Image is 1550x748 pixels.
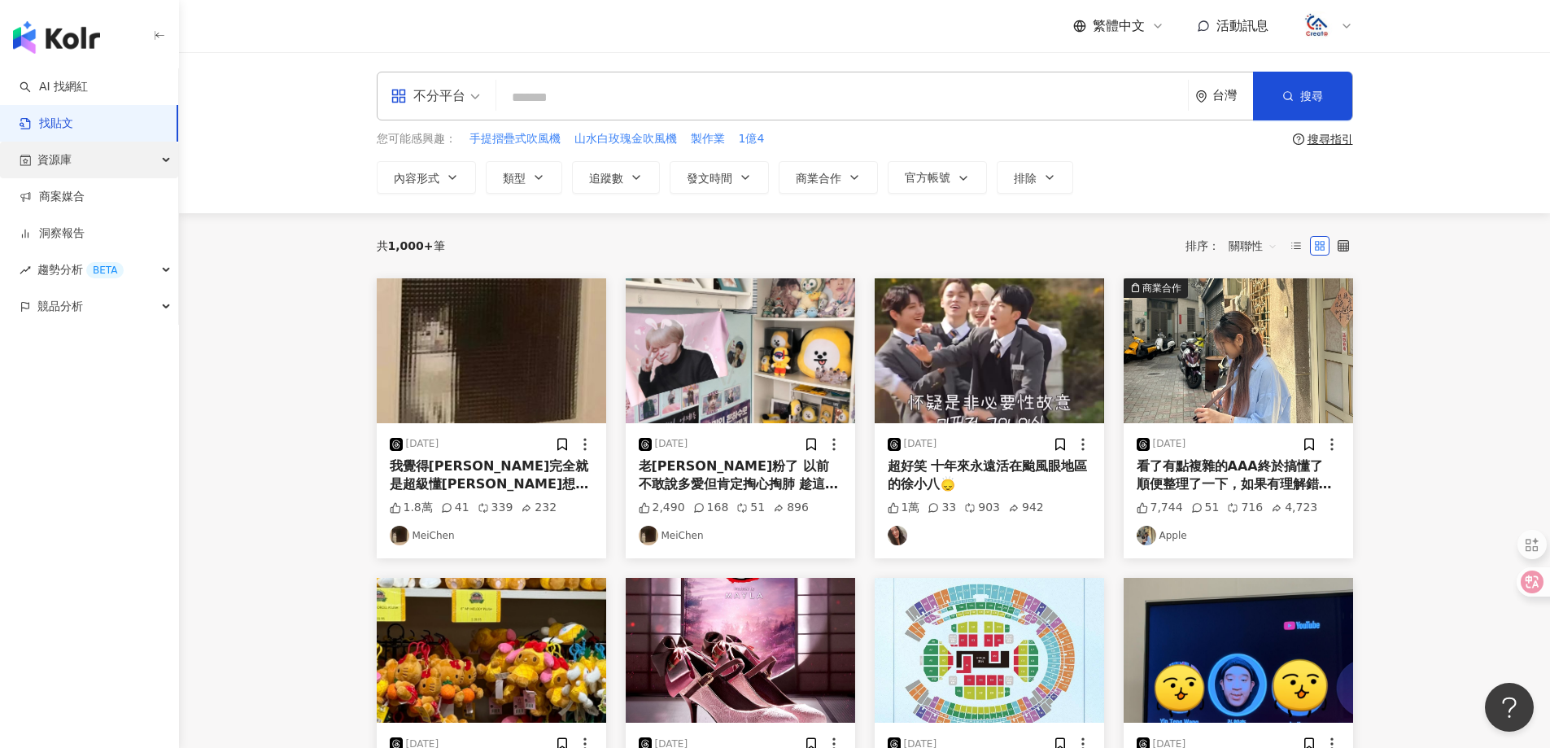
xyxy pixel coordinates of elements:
[86,262,124,278] div: BETA
[377,239,445,252] div: 共 筆
[779,161,878,194] button: 商業合作
[469,131,561,147] span: 手提摺疊式吹風機
[888,457,1091,494] div: 超好笑 十年來永遠活在颱風眼地區的徐小八🙂‍↕️
[1293,133,1304,145] span: question-circle
[1216,18,1268,33] span: 活動訊息
[469,130,561,148] button: 手提摺疊式吹風機
[904,437,937,451] div: [DATE]
[1485,683,1534,732] iframe: Help Scout Beacon - Open
[390,457,593,494] div: 我覺得[PERSON_NAME]完全就是超級懂[PERSON_NAME]想要什麼 用她的角度去理解她 哪個男生會用串友情手鍊這麼可愛的方法去認識[PERSON_NAME] 太浪漫了💕
[574,131,677,147] span: 山水白玫瑰金吹風機
[1253,72,1352,120] button: 搜尋
[486,161,562,194] button: 類型
[589,172,623,185] span: 追蹤數
[888,526,1091,545] a: KOL Avatar
[1153,437,1186,451] div: [DATE]
[390,526,409,545] img: KOL Avatar
[964,500,1000,516] div: 903
[377,131,456,147] span: 您可能感興趣：
[394,172,439,185] span: 內容形式
[1142,280,1181,296] div: 商業合作
[441,500,469,516] div: 41
[521,500,557,516] div: 232
[574,130,678,148] button: 山水白玫瑰金吹風機
[1227,500,1263,516] div: 716
[736,500,765,516] div: 51
[572,161,660,194] button: 追蹤數
[388,239,434,252] span: 1,000+
[687,172,732,185] span: 發文時間
[693,500,729,516] div: 168
[391,88,407,104] span: appstore
[875,578,1104,723] img: post-image
[639,526,658,545] img: KOL Avatar
[20,116,73,132] a: 找貼文
[20,189,85,205] a: 商案媒合
[1124,278,1353,423] button: 商業合作
[20,225,85,242] a: 洞察報告
[670,161,769,194] button: 發文時間
[1212,89,1253,103] div: 台灣
[478,500,513,516] div: 339
[37,142,72,178] span: 資源庫
[1137,457,1340,494] div: 看了有點複雜的AAA終於搞懂了 順便整理了一下，如果有理解錯誤也歡迎糾正 🔹12/6（六） AAA頒獎典禮 有表演+有合作舞台+頒獎典禮 售票時間： 9/6（六） 13:00 interpark...
[390,500,433,516] div: 1.8萬
[928,500,956,516] div: 33
[1300,90,1323,103] span: 搜尋
[691,131,725,147] span: 製作業
[37,252,124,288] span: 趨勢分析
[655,437,688,451] div: [DATE]
[1229,233,1277,259] span: 關聯性
[773,500,809,516] div: 896
[888,161,987,194] button: 官方帳號
[888,500,920,516] div: 1萬
[1137,500,1183,516] div: 7,744
[1014,172,1037,185] span: 排除
[639,457,842,494] div: 老[PERSON_NAME]粉了 以前不敢說多愛但肯定掏心掏肺 趁這波熱潮 來送幸福 官方正版[PERSON_NAME]（還有滿多沒拍到反正就是全送）（不要問我還有什麼反正就是全寄給你）、展覽照...
[639,500,685,516] div: 2,490
[1185,233,1286,259] div: 排序：
[391,83,465,109] div: 不分平台
[1137,526,1340,545] a: KOL AvatarApple
[13,21,100,54] img: logo
[1124,278,1353,423] img: post-image
[377,161,476,194] button: 內容形式
[738,130,766,148] button: 1億4
[377,278,606,423] img: post-image
[390,526,593,545] a: KOL AvatarMeiChen
[377,578,606,723] img: post-image
[1137,526,1156,545] img: KOL Avatar
[875,278,1104,423] img: post-image
[37,288,83,325] span: 競品分析
[888,526,907,545] img: KOL Avatar
[20,79,88,95] a: searchAI 找網紅
[626,578,855,723] img: post-image
[690,130,726,148] button: 製作業
[796,172,841,185] span: 商業合作
[739,131,765,147] span: 1億4
[1195,90,1207,103] span: environment
[1093,17,1145,35] span: 繁體中文
[1271,500,1317,516] div: 4,723
[1124,578,1353,723] img: post-image
[639,526,842,545] a: KOL AvatarMeiChen
[905,171,950,184] span: 官方帳號
[1302,11,1333,42] img: logo.png
[1008,500,1044,516] div: 942
[503,172,526,185] span: 類型
[406,437,439,451] div: [DATE]
[997,161,1073,194] button: 排除
[20,265,31,276] span: rise
[1191,500,1220,516] div: 51
[626,278,855,423] img: post-image
[1308,133,1353,146] div: 搜尋指引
